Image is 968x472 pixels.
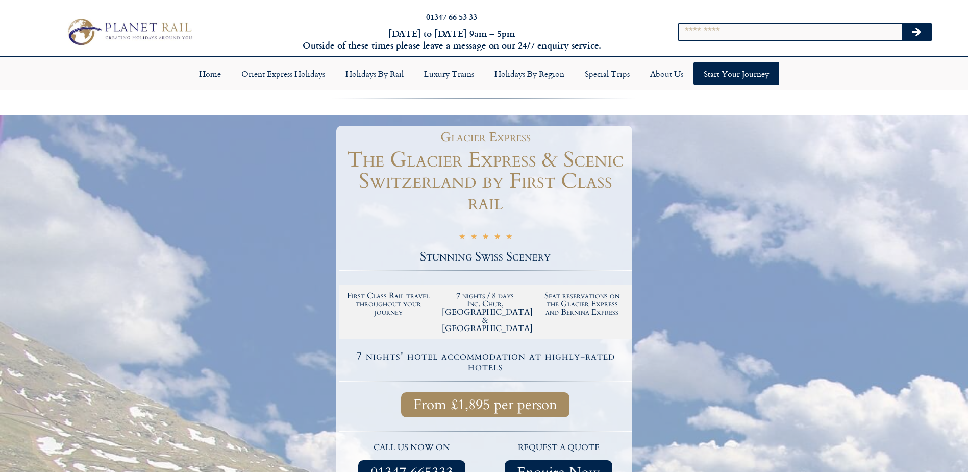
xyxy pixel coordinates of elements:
[693,62,779,85] a: Start your Journey
[470,232,477,244] i: ★
[339,149,632,214] h1: The Glacier Express & Scenic Switzerland by First Class rail
[413,398,557,411] span: From £1,895 per person
[640,62,693,85] a: About Us
[231,62,335,85] a: Orient Express Holidays
[575,62,640,85] a: Special Trips
[442,292,529,333] h2: 7 nights / 8 days Inc. Chur, [GEOGRAPHIC_DATA] & [GEOGRAPHIC_DATA]
[539,292,626,316] h2: Seat reservations on the Glacier Express and Bernina Express
[401,392,569,417] a: From £1,895 per person
[261,28,643,52] h6: [DATE] to [DATE] 9am – 5pm Outside of these times please leave a message on our 24/7 enquiry serv...
[344,131,627,144] h1: Glacier Express
[506,232,512,244] i: ★
[482,232,489,244] i: ★
[414,62,484,85] a: Luxury Trains
[344,441,481,455] p: call us now on
[345,292,432,316] h2: First Class Rail travel throughout your journey
[62,16,195,49] img: Planet Rail Train Holidays Logo
[902,24,931,40] button: Search
[490,441,627,455] p: request a quote
[426,11,477,22] a: 01347 66 53 33
[459,230,512,244] div: 5/5
[339,251,632,263] h2: Stunning Swiss Scenery
[484,62,575,85] a: Holidays by Region
[459,232,465,244] i: ★
[189,62,231,85] a: Home
[5,62,963,85] nav: Menu
[494,232,501,244] i: ★
[340,351,631,372] h4: 7 nights' hotel accommodation at highly-rated hotels
[335,62,414,85] a: Holidays by Rail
